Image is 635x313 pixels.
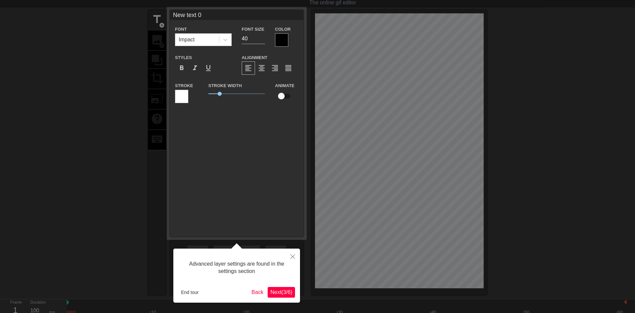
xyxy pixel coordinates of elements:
button: Close [285,249,300,264]
button: Next [268,287,295,298]
button: End tour [178,287,201,297]
span: Next ( 3 / 6 ) [270,289,292,295]
button: Back [249,287,266,298]
div: Advanced layer settings are found in the settings section [178,254,295,282]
